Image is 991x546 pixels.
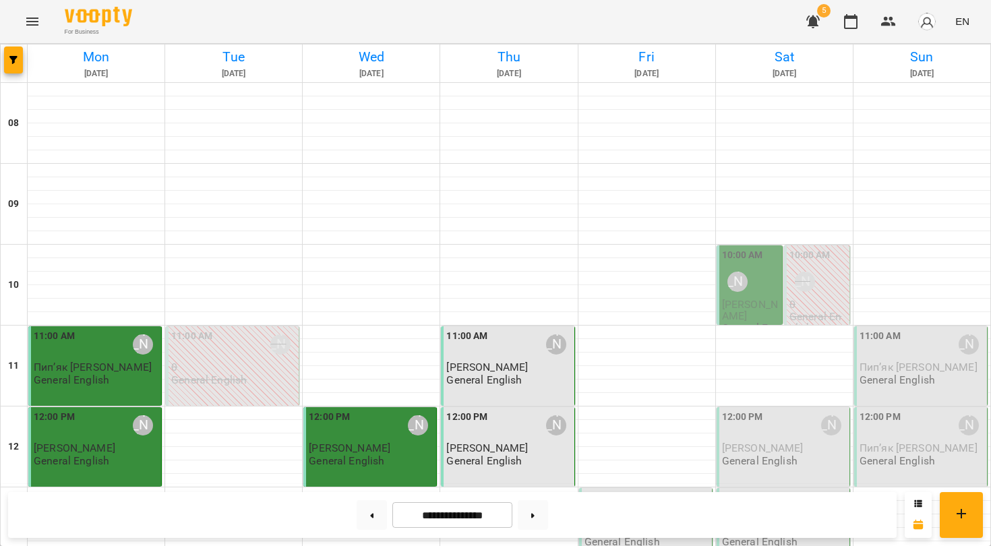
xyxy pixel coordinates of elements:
img: Voopty Logo [65,7,132,26]
span: 5 [817,4,831,18]
span: [PERSON_NAME] [34,442,115,454]
div: Макарова Яна [795,272,815,292]
h6: [DATE] [855,67,988,80]
label: 10:00 AM [722,248,763,263]
h6: [DATE] [580,67,713,80]
span: [PERSON_NAME] [446,361,528,373]
div: Макарова Яна [133,334,153,355]
h6: [DATE] [442,67,575,80]
span: [PERSON_NAME] [722,442,804,454]
h6: Mon [30,47,162,67]
button: EN [950,9,975,34]
p: General English [171,374,247,386]
label: 10:00 AM [789,248,831,263]
h6: 12 [8,439,19,454]
label: 11:00 AM [860,329,901,344]
p: General English [309,455,384,466]
span: [PERSON_NAME] [722,298,778,322]
p: General English [34,374,109,386]
p: General English [446,374,522,386]
h6: [DATE] [30,67,162,80]
h6: Wed [305,47,438,67]
div: Макарова Яна [408,415,428,435]
span: Пип’як [PERSON_NAME] [34,361,152,373]
span: Пип’як [PERSON_NAME] [860,442,978,454]
h6: Tue [167,47,300,67]
div: Макарова Яна [546,415,566,435]
h6: 08 [8,116,19,131]
p: General English [860,374,935,386]
button: Menu [16,5,49,38]
h6: 09 [8,197,19,212]
p: 0 [789,299,847,310]
label: 12:00 PM [860,410,901,425]
h6: Sat [718,47,851,67]
h6: [DATE] [718,67,851,80]
h6: 10 [8,278,19,293]
h6: 11 [8,359,19,373]
label: 12:00 PM [722,410,763,425]
label: 12:00 PM [446,410,487,425]
span: EN [955,14,969,28]
p: General English [722,322,779,346]
div: Макарова Яна [546,334,566,355]
label: 12:00 PM [34,410,75,425]
p: General English [860,455,935,466]
h6: [DATE] [167,67,300,80]
label: 11:00 AM [446,329,487,344]
label: 12:00 PM [309,410,350,425]
div: Макарова Яна [959,415,979,435]
h6: Thu [442,47,575,67]
span: [PERSON_NAME] [309,442,390,454]
label: 11:00 AM [34,329,75,344]
p: General English [722,455,798,466]
span: [PERSON_NAME] [446,442,528,454]
div: Макарова Яна [959,334,979,355]
span: Пип’як [PERSON_NAME] [860,361,978,373]
p: General English [34,455,109,466]
div: Макарова Яна [821,415,841,435]
label: 11:00 AM [171,329,212,344]
p: General English [446,455,522,466]
div: Макарова Яна [727,272,748,292]
p: General English [789,311,847,334]
div: Макарова Яна [270,334,291,355]
span: For Business [65,28,132,36]
h6: Fri [580,47,713,67]
h6: Sun [855,47,988,67]
div: Макарова Яна [133,415,153,435]
p: 0 [171,361,296,373]
h6: [DATE] [305,67,438,80]
img: avatar_s.png [918,12,936,31]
